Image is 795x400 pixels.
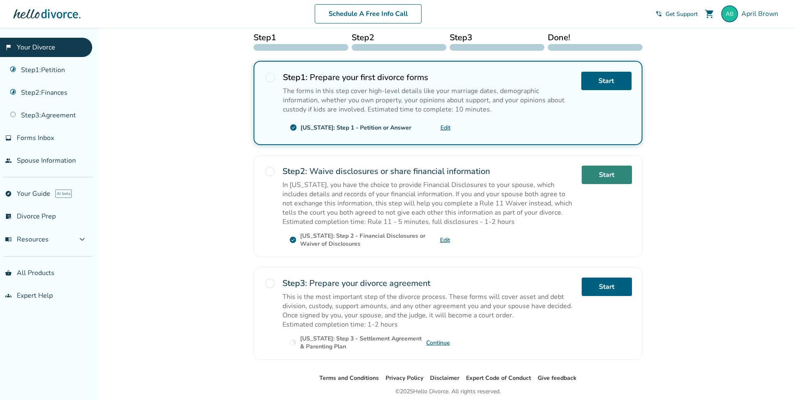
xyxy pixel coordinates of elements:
p: In [US_STATE], you have the choice to provide Financial Disclosures to your spouse, which include... [282,180,575,217]
div: [US_STATE]: Step 2 - Financial Disclosures or Waiver of Disclosures [300,232,440,248]
div: © 2025 Hello Divorce. All rights reserved. [395,387,501,397]
span: people [5,157,12,164]
span: Resources [5,235,49,244]
span: AI beta [55,190,72,198]
span: shopping_cart [704,9,715,19]
h2: Waive disclosures or share financial information [282,166,575,177]
span: radio_button_unchecked [264,278,276,289]
span: groups [5,292,12,299]
span: inbox [5,135,12,141]
li: Give feedback [538,373,577,383]
span: phone_in_talk [655,10,662,17]
a: Edit [440,236,450,244]
span: explore [5,190,12,197]
span: April Brown [741,9,782,18]
span: radio_button_unchecked [264,72,276,83]
div: [US_STATE]: Step 3 - Settlement Agreement & Parenting Plan [300,335,426,351]
li: Disclaimer [430,373,459,383]
span: flag_2 [5,44,12,51]
span: check_circle [289,236,297,244]
a: Start [582,166,632,184]
div: [US_STATE]: Step 1 - Petition or Answer [300,124,411,132]
p: Estimated completion time: 1-2 hours [282,320,575,329]
span: Step 2 [352,31,446,44]
span: Forms Inbox [17,133,54,143]
strong: Step 2 : [282,166,307,177]
span: clock_loader_40 [289,339,297,346]
span: check_circle [290,124,297,131]
span: shopping_basket [5,270,12,276]
span: Done! [548,31,642,44]
a: phone_in_talkGet Support [655,10,698,18]
span: list_alt_check [5,213,12,220]
a: Privacy Policy [386,374,423,382]
p: This is the most important step of the divorce process. These forms will cover asset and debt div... [282,292,575,320]
h2: Prepare your first divorce forms [283,72,575,83]
iframe: Chat Widget [753,360,795,400]
a: Edit [440,124,451,132]
span: radio_button_unchecked [264,166,276,177]
img: abrown@tcisd.org [721,5,738,22]
span: Step 3 [450,31,544,44]
a: Schedule A Free Info Call [315,4,422,23]
strong: Step 3 : [282,278,307,289]
span: menu_book [5,236,12,243]
strong: Step 1 : [283,72,308,83]
span: expand_more [77,234,87,244]
a: Terms and Conditions [319,374,379,382]
h2: Prepare your divorce agreement [282,278,575,289]
a: Expert Code of Conduct [466,374,531,382]
span: Step 1 [254,31,348,44]
p: The forms in this step cover high-level details like your marriage dates, demographic information... [283,86,575,114]
p: Estimated completion time: Rule 11 - 5 minutes, full disclosures - 1-2 hours [282,217,575,226]
a: Start [582,278,632,296]
a: Start [581,72,632,90]
a: Continue [426,339,450,347]
span: Get Support [666,10,698,18]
